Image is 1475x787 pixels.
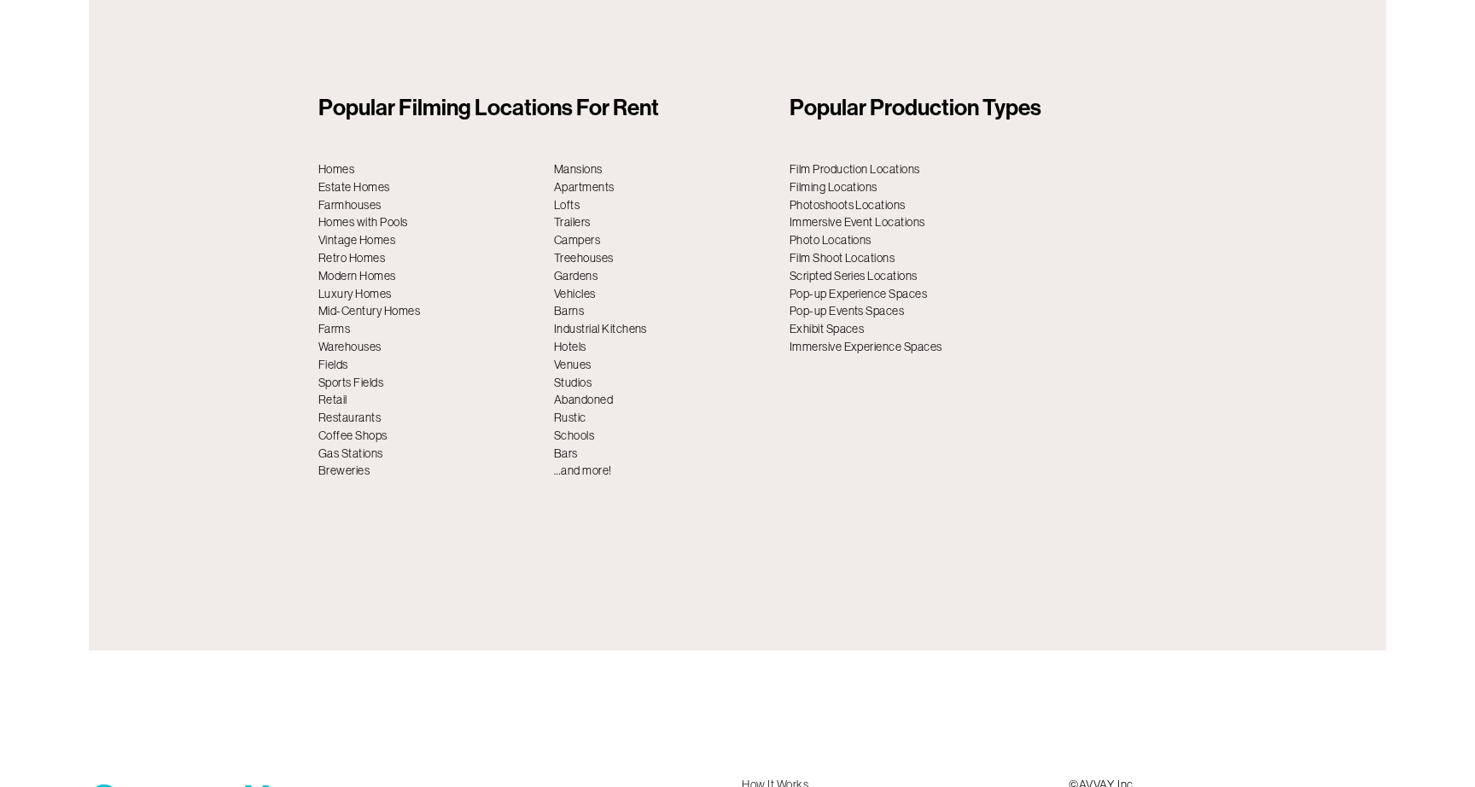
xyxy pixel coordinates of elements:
[554,160,780,480] p: Mansions Apartments Lofts Trailers Campers Treehouses Gardens Vehicles Barns Industrial Kitchens ...
[790,94,1157,123] h4: Popular Production Types
[318,160,545,480] p: Homes Estate Homes Farmhouses Homes with Pools Vintage Homes Retro Homes Modern Homes Luxury Home...
[790,160,1157,356] p: Film Production Locations Filming Locations Photoshoots Locations Immersive Event Locations Photo...
[318,94,780,123] h4: Popular Filming Locations For Rent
